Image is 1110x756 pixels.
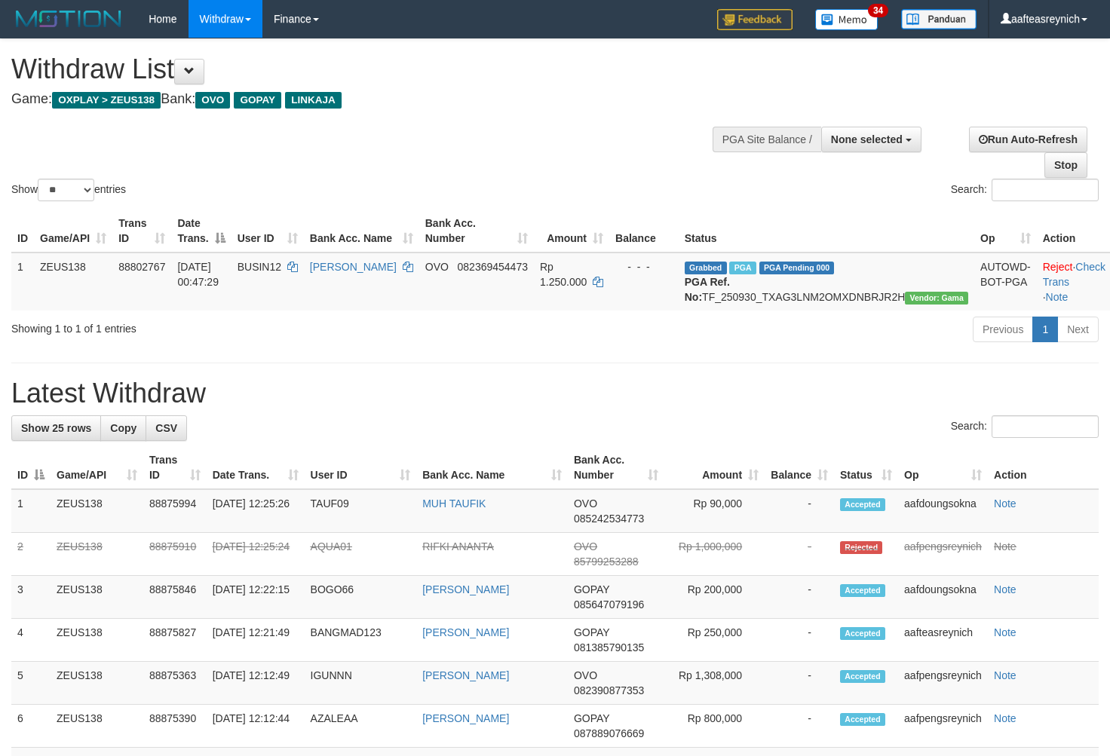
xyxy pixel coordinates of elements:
[765,489,834,533] td: -
[143,576,207,619] td: 88875846
[898,705,988,748] td: aafpengsreynich
[664,533,765,576] td: Rp 1,000,000
[51,533,143,576] td: ZEUS138
[11,576,51,619] td: 3
[574,497,597,510] span: OVO
[898,446,988,489] th: Op: activate to sort column ascending
[422,540,494,552] a: RIFKI ANANTA
[840,670,885,683] span: Accepted
[310,261,397,273] a: [PERSON_NAME]
[146,415,187,441] a: CSV
[951,179,1099,201] label: Search:
[11,533,51,576] td: 2
[11,619,51,662] td: 4
[574,583,609,595] span: GOPAY
[422,712,509,724] a: [PERSON_NAME]
[51,446,143,489] th: Game/API: activate to sort column ascending
[425,261,449,273] span: OVO
[840,541,882,554] span: Rejected
[11,315,451,336] div: Showing 1 to 1 of 1 entries
[171,210,231,253] th: Date Trans.: activate to sort column descending
[609,210,679,253] th: Balance
[574,556,639,568] span: Copy 85799253288 to clipboard
[759,262,835,274] span: PGA Pending
[419,210,534,253] th: Bank Acc. Number: activate to sort column ascending
[729,262,756,274] span: Marked by aafsreyleap
[11,179,126,201] label: Show entries
[110,422,136,434] span: Copy
[994,583,1016,595] a: Note
[51,576,143,619] td: ZEUS138
[951,415,1099,438] label: Search:
[207,705,305,748] td: [DATE] 12:12:44
[305,533,417,576] td: AQUA01
[664,662,765,705] td: Rp 1,308,000
[994,669,1016,681] a: Note
[540,261,587,288] span: Rp 1.250.000
[574,712,609,724] span: GOPAY
[574,626,609,638] span: GOPAY
[992,415,1099,438] input: Search:
[821,127,921,152] button: None selected
[305,705,417,748] td: AZALEAA
[898,576,988,619] td: aafdoungsokna
[1046,291,1069,303] a: Note
[901,9,977,29] img: panduan.png
[51,662,143,705] td: ZEUS138
[834,446,898,489] th: Status: activate to sort column ascending
[305,619,417,662] td: BANGMAD123
[422,669,509,681] a: [PERSON_NAME]
[664,619,765,662] td: Rp 250,000
[52,92,161,109] span: OXPLAY > ZEUS138
[11,705,51,748] td: 6
[1043,261,1105,288] a: Check Trans
[574,727,644,739] span: Copy 087889076669 to clipboard
[112,210,171,253] th: Trans ID: activate to sort column ascending
[765,533,834,576] td: -
[685,262,727,274] span: Grabbed
[973,317,1033,342] a: Previous
[11,8,126,30] img: MOTION_logo.png
[458,261,528,273] span: Copy 082369454473 to clipboard
[234,92,281,109] span: GOPAY
[21,422,91,434] span: Show 25 rows
[422,497,486,510] a: MUH TAUFIK
[51,489,143,533] td: ZEUS138
[574,513,644,525] span: Copy 085242534773 to clipboard
[868,4,888,17] span: 34
[143,705,207,748] td: 88875390
[207,489,305,533] td: [DATE] 12:25:26
[143,489,207,533] td: 88875994
[664,489,765,533] td: Rp 90,000
[905,292,968,305] span: Vendor URL: https://trx31.1velocity.biz
[422,583,509,595] a: [PERSON_NAME]
[143,662,207,705] td: 88875363
[51,705,143,748] td: ZEUS138
[207,533,305,576] td: [DATE] 12:25:24
[118,261,165,273] span: 88802767
[534,210,609,253] th: Amount: activate to sort column ascending
[685,276,730,303] b: PGA Ref. No:
[11,489,51,533] td: 1
[305,446,417,489] th: User ID: activate to sort column ascending
[898,489,988,533] td: aafdoungsokna
[1044,152,1087,178] a: Stop
[51,619,143,662] td: ZEUS138
[615,259,673,274] div: - - -
[1057,317,1099,342] a: Next
[765,446,834,489] th: Balance: activate to sort column ascending
[664,446,765,489] th: Amount: activate to sort column ascending
[285,92,342,109] span: LINKAJA
[992,179,1099,201] input: Search:
[11,378,1099,409] h1: Latest Withdraw
[717,9,793,30] img: Feedback.jpg
[574,684,644,696] span: Copy 082390877353 to clipboard
[11,92,725,107] h4: Game: Bank:
[1032,317,1058,342] a: 1
[664,705,765,748] td: Rp 800,000
[898,533,988,576] td: aafpengsreynich
[11,446,51,489] th: ID: activate to sort column descending
[815,9,878,30] img: Button%20Memo.svg
[994,497,1016,510] a: Note
[238,261,281,273] span: BUSIN12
